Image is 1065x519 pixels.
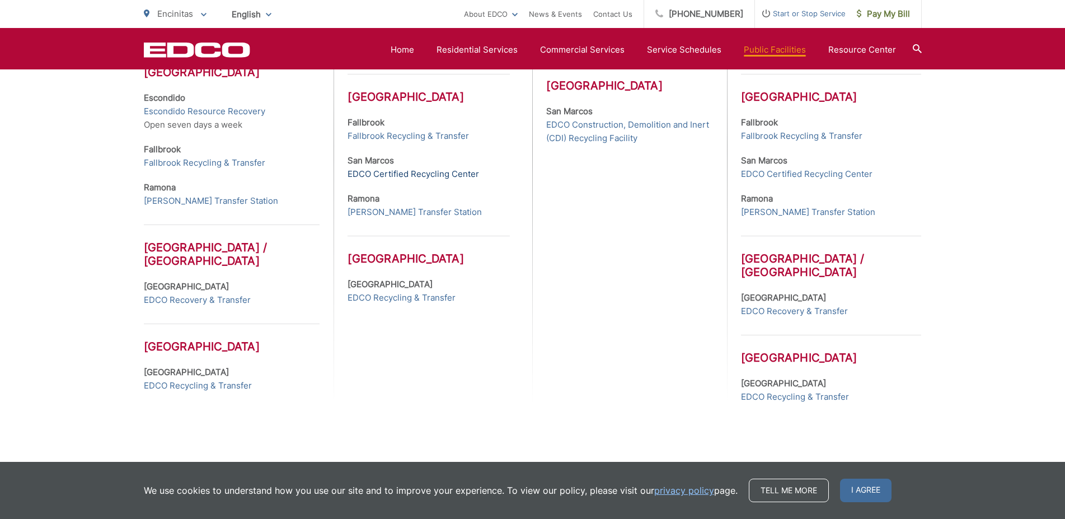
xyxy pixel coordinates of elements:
[741,129,862,143] a: Fallbrook Recycling & Transfer
[741,335,921,364] h3: [GEOGRAPHIC_DATA]
[144,42,250,58] a: EDCD logo. Return to the homepage.
[144,324,320,353] h3: [GEOGRAPHIC_DATA]
[144,225,320,268] h3: [GEOGRAPHIC_DATA] / [GEOGRAPHIC_DATA]
[741,205,875,219] a: [PERSON_NAME] Transfer Station
[144,182,176,193] strong: Ramona
[144,484,738,497] p: We use cookies to understand how you use our site and to improve your experience. To view our pol...
[348,291,456,305] a: EDCO Recycling & Transfer
[144,379,252,392] a: EDCO Recycling & Transfer
[546,118,712,145] a: EDCO Construction, Demolition and Inert (CDI) Recycling Facility
[144,144,181,155] strong: Fallbrook
[857,7,910,21] span: Pay My Bill
[741,74,921,104] h3: [GEOGRAPHIC_DATA]
[741,305,848,318] a: EDCO Recovery & Transfer
[464,7,518,21] a: About EDCO
[828,43,896,57] a: Resource Center
[144,92,185,103] strong: Escondido
[348,193,379,204] strong: Ramona
[593,7,632,21] a: Contact Us
[647,43,721,57] a: Service Schedules
[144,293,251,307] a: EDCO Recovery & Transfer
[654,484,714,497] a: privacy policy
[144,281,229,292] strong: [GEOGRAPHIC_DATA]
[741,390,849,404] a: EDCO Recycling & Transfer
[348,155,394,166] strong: San Marcos
[144,91,320,132] p: Open seven days a week
[348,236,510,265] h3: [GEOGRAPHIC_DATA]
[144,156,265,170] a: Fallbrook Recycling & Transfer
[741,167,872,181] a: EDCO Certified Recycling Center
[741,378,826,389] strong: [GEOGRAPHIC_DATA]
[391,43,414,57] a: Home
[348,279,433,289] strong: [GEOGRAPHIC_DATA]
[144,105,265,118] a: Escondido Resource Recovery
[144,367,229,377] strong: [GEOGRAPHIC_DATA]
[157,8,193,19] span: Encinitas
[437,43,518,57] a: Residential Services
[741,236,921,279] h3: [GEOGRAPHIC_DATA] / [GEOGRAPHIC_DATA]
[223,4,280,24] span: English
[546,106,593,116] strong: San Marcos
[741,193,773,204] strong: Ramona
[546,63,712,92] h3: [GEOGRAPHIC_DATA]
[348,117,384,128] strong: Fallbrook
[348,205,482,219] a: [PERSON_NAME] Transfer Station
[840,479,892,502] span: I agree
[540,43,625,57] a: Commercial Services
[144,194,278,208] a: [PERSON_NAME] Transfer Station
[744,43,806,57] a: Public Facilities
[741,155,787,166] strong: San Marcos
[741,292,826,303] strong: [GEOGRAPHIC_DATA]
[348,74,510,104] h3: [GEOGRAPHIC_DATA]
[348,167,479,181] a: EDCO Certified Recycling Center
[749,479,829,502] a: Tell me more
[529,7,582,21] a: News & Events
[741,117,778,128] strong: Fallbrook
[348,129,469,143] a: Fallbrook Recycling & Transfer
